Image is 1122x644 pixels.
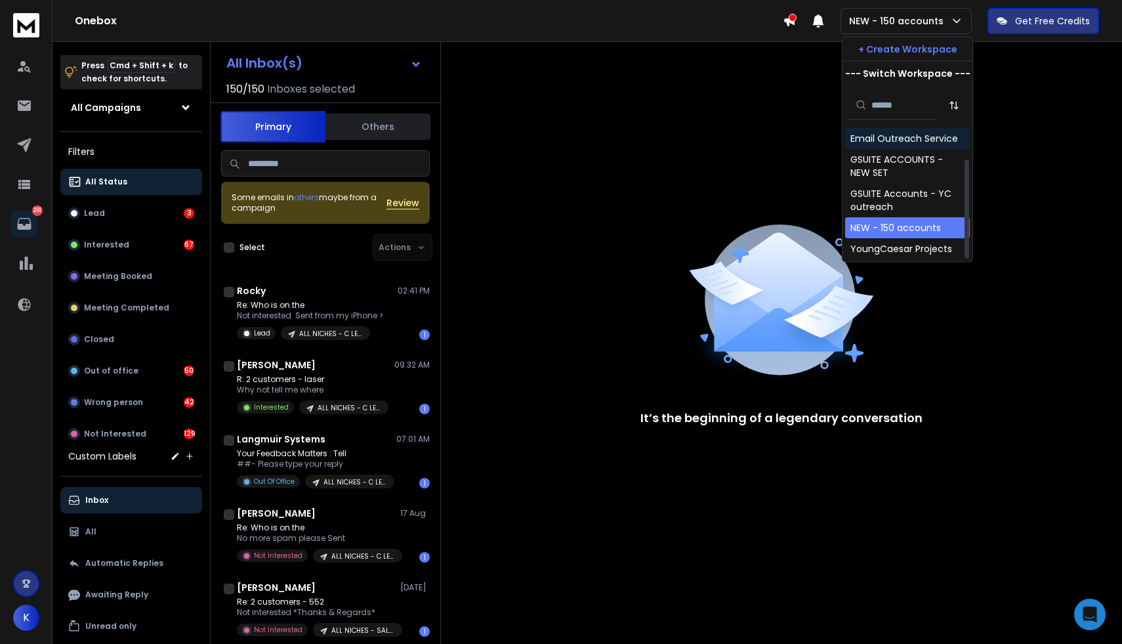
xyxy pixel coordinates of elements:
[331,626,394,635] p: ALL NICHES - SALES2
[842,37,972,61] button: + Create Workspace
[850,132,958,145] div: Email Outreach Service
[13,605,39,631] button: K
[60,358,202,384] button: Out of office50
[941,92,967,118] button: Sort by Sort A-Z
[84,429,146,439] p: Not Interested
[850,187,965,213] div: GSUITE Accounts - YC outreach
[60,232,202,258] button: Interested67
[232,192,386,213] div: Some emails in maybe from a campaign
[237,597,394,607] p: Re: 2 customers - 552
[60,613,202,639] button: Unread only
[237,300,383,311] p: Re: Who is on the
[184,208,194,219] div: 3
[85,495,108,505] p: Inbox
[1015,14,1090,28] p: Get Free Credits
[84,271,152,282] p: Meeting Booked
[254,402,289,412] p: Interested
[226,81,264,97] span: 150 / 150
[237,311,383,321] p: Not interested Sent from my iPhone >
[398,286,430,296] p: 02:41 PM
[254,328,270,338] p: Lead
[11,211,37,237] a: 291
[850,242,952,255] div: YoungCaesar Projects
[237,433,325,446] h1: Langmuir Systems
[254,625,302,635] p: Not Interested
[184,240,194,250] div: 67
[60,95,202,121] button: All Campaigns
[294,192,319,203] span: others
[184,366,194,376] div: 50
[267,81,355,97] h3: Inboxes selected
[400,508,430,519] p: 17 Aug
[60,550,202,576] button: Automatic Replies
[85,558,163,569] p: Automatic Replies
[81,59,188,85] p: Press to check for shortcuts.
[237,581,316,594] h1: [PERSON_NAME]
[60,200,202,226] button: Lead3
[75,13,783,29] h1: Onebox
[237,459,394,469] p: ##- Please type your reply
[60,389,202,416] button: Wrong person42
[60,421,202,447] button: Not Interested129
[220,111,325,142] button: Primary
[184,429,194,439] div: 129
[858,43,957,56] p: + Create Workspace
[237,533,394,544] p: No more spam please Sent
[419,626,430,637] div: 1
[850,221,941,234] div: NEW - 150 accounts
[987,8,1099,34] button: Get Free Credits
[239,242,265,253] label: Select
[60,169,202,195] button: All Status
[237,385,388,395] p: Why not tell me where
[85,526,96,537] p: All
[318,403,381,413] p: ALL NICHES - C LEVEL2
[237,448,394,459] p: Your Feedback Matters : Tell
[108,58,175,73] span: Cmd + Shift + k
[85,590,148,600] p: Awaiting Reply
[419,404,430,414] div: 1
[237,374,388,385] p: R: 2 customers - laser
[640,409,923,427] p: It’s the beginning of a legendary conversation
[60,263,202,290] button: Meeting Booked
[396,434,430,444] p: 07:01 AM
[331,551,394,561] p: ALL NICHES - C LEVEL2
[299,329,362,339] p: ALL NICHES - C LEVEL2
[84,240,129,250] p: Interested
[84,366,138,376] p: Out of office
[849,14,949,28] p: NEW - 150 accounts
[419,552,430,563] div: 1
[254,551,302,561] p: Not Interested
[226,56,302,70] h1: All Inbox(s)
[84,303,169,313] p: Meeting Completed
[60,519,202,545] button: All
[60,326,202,353] button: Closed
[60,142,202,161] h3: Filters
[84,334,114,345] p: Closed
[71,101,141,114] h1: All Campaigns
[85,177,127,187] p: All Status
[386,196,419,209] button: Review
[60,582,202,608] button: Awaiting Reply
[237,284,266,297] h1: Rocky
[237,507,316,520] h1: [PERSON_NAME]
[13,13,39,37] img: logo
[237,607,394,618] p: Not interested *Thanks & Regards*
[323,477,386,487] p: ALL NICHES - C LEVEL2
[216,50,432,76] button: All Inbox(s)
[237,358,316,372] h1: [PERSON_NAME]
[394,360,430,370] p: 09:32 AM
[419,330,430,340] div: 1
[68,450,136,463] h3: Custom Labels
[32,205,43,216] p: 291
[1074,599,1106,630] div: Open Intercom Messenger
[237,523,394,533] p: Re: Who is on the
[254,477,295,486] p: Out Of Office
[60,487,202,513] button: Inbox
[850,153,965,179] div: GSUITE ACCOUNTS - NEW SET
[184,397,194,408] div: 42
[400,582,430,593] p: [DATE]
[60,295,202,321] button: Meeting Completed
